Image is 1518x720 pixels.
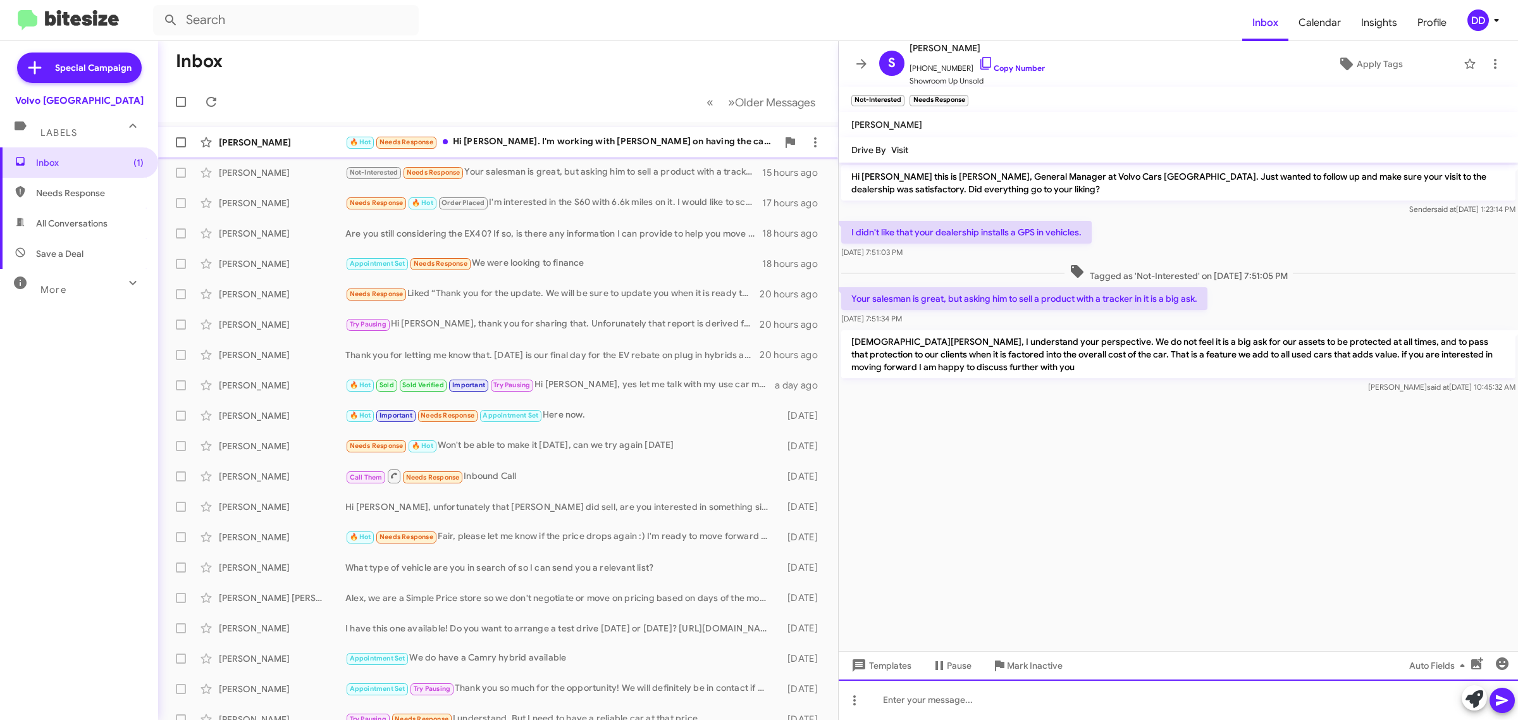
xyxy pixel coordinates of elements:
[841,287,1207,310] p: Your salesman is great, but asking him to sell a product with a tracker in it is a big ask.
[407,168,460,177] span: Needs Response
[219,652,345,665] div: [PERSON_NAME]
[219,500,345,513] div: [PERSON_NAME]
[40,127,77,139] span: Labels
[402,381,444,389] span: Sold Verified
[40,284,66,295] span: More
[851,119,922,130] span: [PERSON_NAME]
[219,470,345,483] div: [PERSON_NAME]
[219,379,345,392] div: [PERSON_NAME]
[841,221,1092,244] p: I didn't like that your dealership installs a GPS in vehicles.
[350,685,405,693] span: Appointment Set
[849,654,911,677] span: Templates
[36,217,108,230] span: All Conversations
[762,258,828,270] div: 18 hours ago
[775,379,828,392] div: a day ago
[1282,53,1457,75] button: Apply Tags
[1288,4,1351,41] span: Calendar
[775,592,828,604] div: [DATE]
[441,199,484,207] span: Order Placed
[350,290,404,298] span: Needs Response
[775,409,828,422] div: [DATE]
[728,94,735,110] span: »
[699,89,721,115] button: Previous
[345,592,775,604] div: Alex, we are a Simple Price store so we don't negotiate or move on pricing based on days of the m...
[1351,4,1407,41] a: Insights
[493,381,530,389] span: Try Pausing
[219,531,345,543] div: [PERSON_NAME]
[760,318,828,331] div: 20 hours ago
[414,685,450,693] span: Try Pausing
[219,592,345,604] div: [PERSON_NAME] [PERSON_NAME]
[219,622,345,635] div: [PERSON_NAME]
[452,381,485,389] span: Important
[412,442,433,450] span: 🔥 Hot
[947,654,972,677] span: Pause
[350,411,371,419] span: 🔥 Hot
[421,411,474,419] span: Needs Response
[735,96,815,109] span: Older Messages
[775,470,828,483] div: [DATE]
[910,75,1045,87] span: Showroom Up Unsold
[345,468,775,484] div: Inbound Call
[1399,654,1480,677] button: Auto Fields
[219,409,345,422] div: [PERSON_NAME]
[350,259,405,268] span: Appointment Set
[775,531,828,543] div: [DATE]
[775,622,828,635] div: [DATE]
[350,168,398,177] span: Not-Interested
[345,651,775,666] div: We do have a Camry hybrid available
[978,63,1045,73] a: Copy Number
[345,438,775,453] div: Won't be able to make it [DATE], can we try again [DATE]
[910,56,1045,75] span: [PHONE_NUMBER]
[345,227,762,240] div: Are you still considering the EX40? If so, is there any information I can provide to help you mov...
[350,654,405,662] span: Appointment Set
[345,561,775,574] div: What type of vehicle are you in search of so I can send you a relevant list?
[133,156,144,169] span: (1)
[841,314,902,323] span: [DATE] 7:51:34 PM
[345,165,762,180] div: Your salesman is great, but asking him to sell a product with a tracker in it is a big ask.
[345,349,760,361] div: Thank you for letting me know that. [DATE] is our final day for the EV rebate on plug in hybrids ...
[345,530,775,544] div: Fair, please let me know if the price drops again :) I'm ready to move forward at 32k
[36,156,144,169] span: Inbox
[350,473,383,481] span: Call Them
[350,381,371,389] span: 🔥 Hot
[762,227,828,240] div: 18 hours ago
[219,349,345,361] div: [PERSON_NAME]
[350,320,386,328] span: Try Pausing
[888,53,896,73] span: S
[345,135,777,149] div: Hi [PERSON_NAME]. I'm working with [PERSON_NAME] on having the car assessed since it's already in...
[350,138,371,146] span: 🔥 Hot
[345,408,775,423] div: Here now.
[762,166,828,179] div: 15 hours ago
[345,317,760,332] div: Hi [PERSON_NAME], thank you for sharing that. Unforunately that report is derived from our servic...
[982,654,1073,677] button: Mark Inactive
[891,144,908,156] span: Visit
[219,197,345,209] div: [PERSON_NAME]
[219,227,345,240] div: [PERSON_NAME]
[379,533,433,541] span: Needs Response
[406,473,460,481] span: Needs Response
[219,288,345,301] div: [PERSON_NAME]
[17,53,142,83] a: Special Campaign
[36,187,144,199] span: Needs Response
[1409,204,1515,214] span: Sender [DATE] 1:23:14 PM
[1467,9,1489,31] div: DD
[841,330,1515,378] p: [DEMOGRAPHIC_DATA][PERSON_NAME], I understand your perspective. We do not feel it is a big ask fo...
[15,94,144,107] div: Volvo [GEOGRAPHIC_DATA]
[350,199,404,207] span: Needs Response
[910,40,1045,56] span: [PERSON_NAME]
[922,654,982,677] button: Pause
[1064,264,1293,282] span: Tagged as 'Not-Interested' on [DATE] 7:51:05 PM
[851,95,904,106] small: Not-Interested
[1409,654,1470,677] span: Auto Fields
[219,136,345,149] div: [PERSON_NAME]
[345,622,775,635] div: I have this one available! Do you want to arrange a test drive [DATE] or [DATE]? [URL][DOMAIN_NAME]
[219,440,345,452] div: [PERSON_NAME]
[345,500,775,513] div: Hi [PERSON_NAME], unfortunately that [PERSON_NAME] did sell, are you interested in something simi...
[350,442,404,450] span: Needs Response
[412,199,433,207] span: 🔥 Hot
[414,259,467,268] span: Needs Response
[219,318,345,331] div: [PERSON_NAME]
[775,500,828,513] div: [DATE]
